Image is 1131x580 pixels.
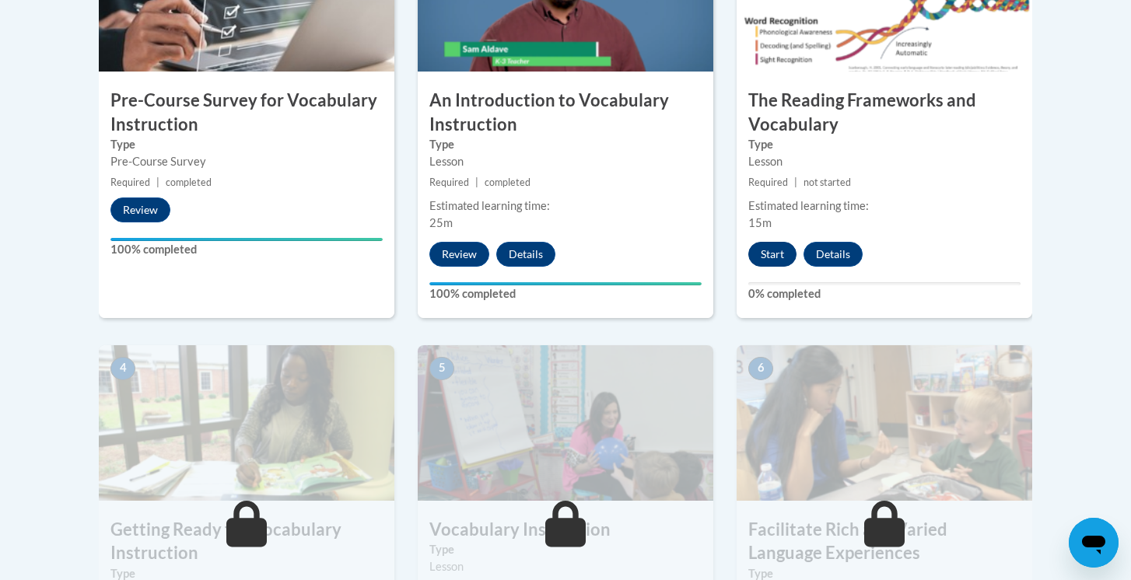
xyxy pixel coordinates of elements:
span: not started [804,176,851,188]
label: 0% completed [748,285,1021,302]
div: Lesson [429,153,702,170]
span: Required [110,176,150,188]
img: Course Image [99,345,394,501]
span: completed [166,176,212,188]
img: Course Image [737,345,1032,501]
label: 100% completed [429,285,702,302]
span: 15m [748,216,772,229]
span: 5 [429,357,454,380]
h3: Getting Ready for Vocabulary Instruction [99,518,394,566]
div: Lesson [429,558,702,575]
div: Lesson [748,153,1021,170]
div: Estimated learning time: [429,197,702,215]
span: | [475,176,478,188]
label: 100% completed [110,241,383,258]
span: 25m [429,216,453,229]
span: Required [429,176,469,188]
button: Details [496,242,555,267]
label: Type [429,136,702,153]
div: Estimated learning time: [748,197,1021,215]
span: | [156,176,159,188]
img: Course Image [418,345,713,501]
label: Type [748,136,1021,153]
label: Type [429,541,702,558]
button: Review [110,197,170,222]
div: Your progress [110,238,383,241]
div: Your progress [429,282,702,285]
h3: Facilitate Rich and Varied Language Experiences [737,518,1032,566]
span: 6 [748,357,773,380]
button: Review [429,242,489,267]
div: Pre-Course Survey [110,153,383,170]
h3: An Introduction to Vocabulary Instruction [418,89,713,137]
button: Start [748,242,797,267]
button: Details [804,242,863,267]
span: | [794,176,797,188]
label: Type [110,136,383,153]
h3: The Reading Frameworks and Vocabulary [737,89,1032,137]
iframe: 启动消息传送窗口的按钮 [1069,518,1119,568]
span: 4 [110,357,135,380]
span: Required [748,176,788,188]
h3: Pre-Course Survey for Vocabulary Instruction [99,89,394,137]
span: completed [485,176,530,188]
h3: Vocabulary Instruction [418,518,713,542]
